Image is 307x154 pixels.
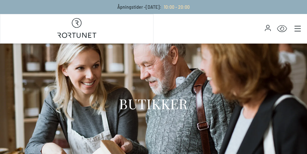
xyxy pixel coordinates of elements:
[117,4,190,10] p: Åpningstider - [DATE] :
[293,24,302,33] button: Main menu
[164,4,190,10] span: 10:00 - 20:00
[119,95,188,112] h1: BUTIKKER
[277,24,287,34] button: Open Accessibility Menu
[161,4,190,10] a: 10:00 - 20:00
